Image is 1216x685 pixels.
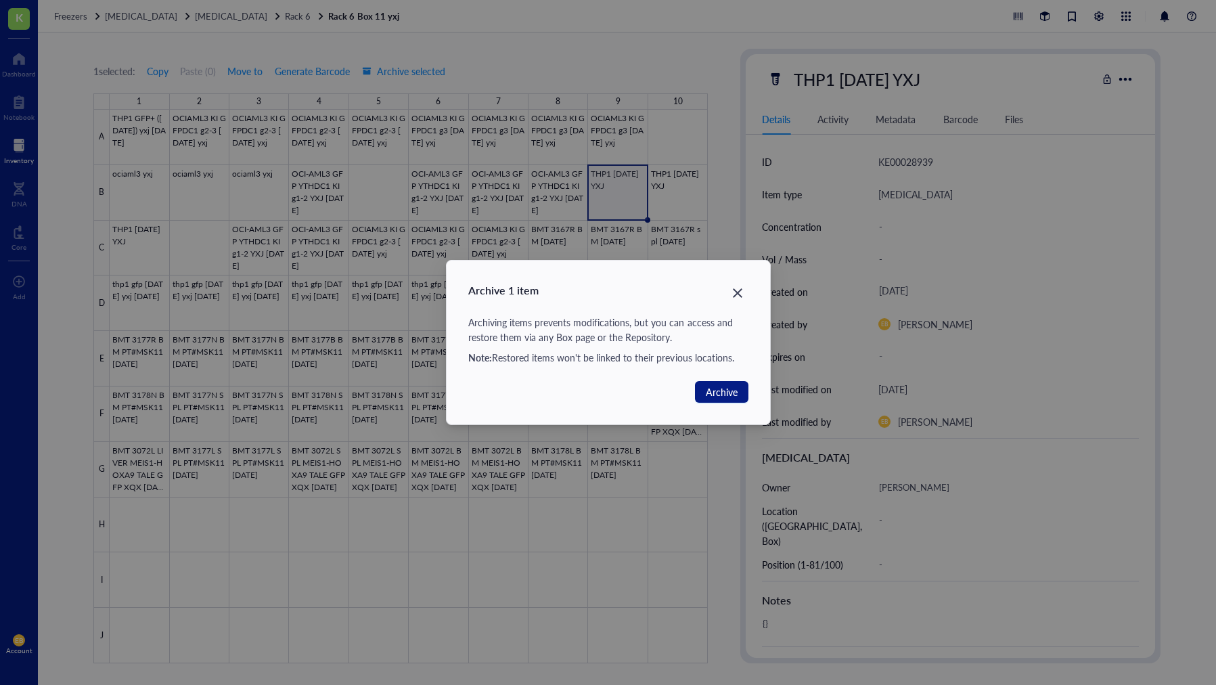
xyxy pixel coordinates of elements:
button: Archive [695,381,748,403]
span: Close [727,285,748,301]
strong: Note: [468,351,492,364]
div: Archiving items prevents modifications, but you can access and restore them via any Box page or t... [468,315,748,345]
button: Close [727,282,748,304]
span: Archive [706,384,738,399]
div: Archive 1 item [468,282,748,299]
div: Restored items won't be linked to their previous locations. [468,350,748,365]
